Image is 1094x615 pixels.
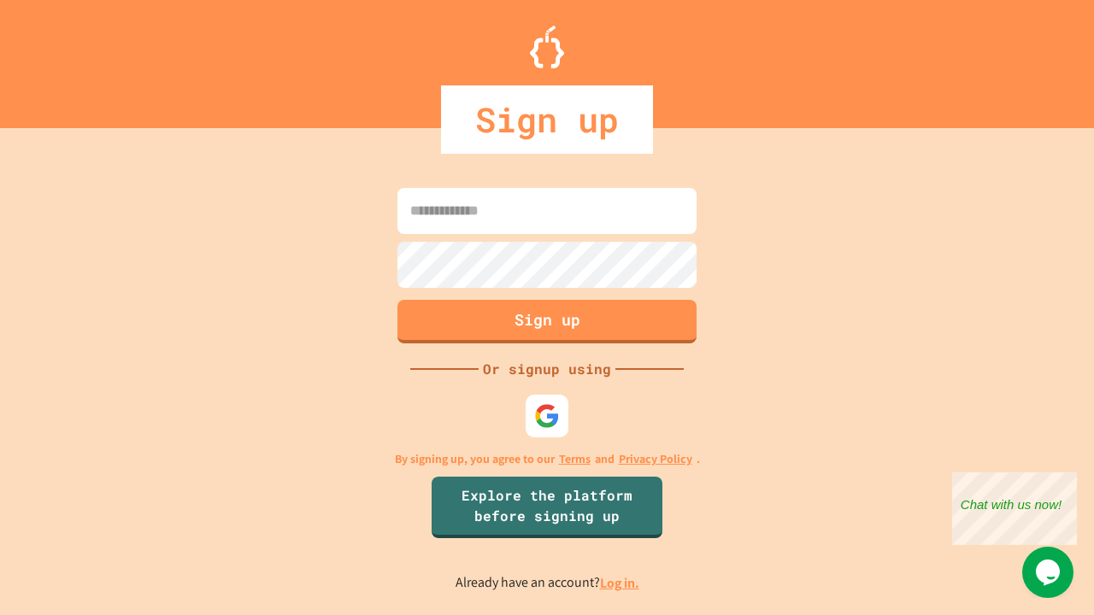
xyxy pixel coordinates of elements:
[479,359,615,379] div: Or signup using
[952,472,1077,545] iframe: chat widget
[397,300,697,343] button: Sign up
[530,26,564,68] img: Logo.svg
[1022,547,1077,598] iframe: chat widget
[534,403,560,429] img: google-icon.svg
[456,572,639,594] p: Already have an account?
[619,450,692,468] a: Privacy Policy
[559,450,591,468] a: Terms
[395,450,700,468] p: By signing up, you agree to our and .
[600,574,639,592] a: Log in.
[432,477,662,538] a: Explore the platform before signing up
[441,85,653,154] div: Sign up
